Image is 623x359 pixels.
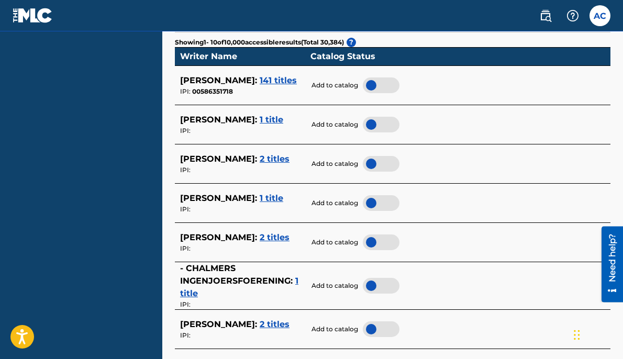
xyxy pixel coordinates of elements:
[260,319,290,329] span: 2 titles
[311,120,358,129] span: Add to catalog
[180,115,257,125] span: [PERSON_NAME] :
[13,8,53,23] img: MLC Logo
[574,319,580,351] div: Drag
[566,9,579,22] img: help
[260,232,290,242] span: 2 titles
[180,300,191,308] span: IPI:
[180,87,305,96] div: 00586351718
[311,81,358,90] span: Add to catalog
[571,309,623,359] iframe: Chat Widget
[562,5,583,26] div: Help
[260,154,290,164] span: 2 titles
[180,127,191,134] span: IPI:
[535,5,556,26] a: Public Search
[260,193,283,203] span: 1 title
[347,38,356,47] span: ?
[539,9,552,22] img: search
[180,87,191,95] span: IPI:
[180,319,257,329] span: [PERSON_NAME] :
[311,281,358,290] span: Add to catalog
[311,159,358,169] span: Add to catalog
[180,244,191,252] span: IPI:
[260,115,283,125] span: 1 title
[12,7,26,55] div: Need help?
[175,48,305,66] td: Writer Name
[260,75,297,85] span: 141 titles
[180,166,191,174] span: IPI:
[180,154,257,164] span: [PERSON_NAME] :
[311,238,358,247] span: Add to catalog
[175,38,344,47] p: Showing 1 - 10 of 10,000 accessible results (Total 30,384 )
[311,324,358,334] span: Add to catalog
[180,232,257,242] span: [PERSON_NAME] :
[589,5,610,26] div: User Menu
[180,75,257,85] span: [PERSON_NAME] :
[594,226,623,302] iframe: Resource Center
[180,193,257,203] span: [PERSON_NAME] :
[180,263,293,286] span: - CHALMERS INGENJOERSFOERENING :
[180,331,191,339] span: IPI:
[305,48,605,66] td: Catalog Status
[311,198,358,208] span: Add to catalog
[180,205,191,213] span: IPI:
